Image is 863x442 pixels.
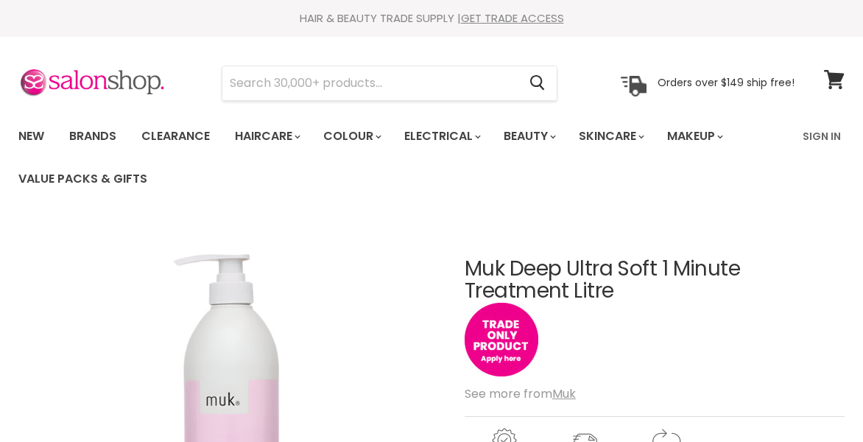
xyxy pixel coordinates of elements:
[465,303,538,376] img: tradeonly_small.jpg
[656,121,732,152] a: Makeup
[465,258,845,304] h1: Muk Deep Ultra Soft 1 Minute Treatment Litre
[568,121,653,152] a: Skincare
[224,121,309,152] a: Haircare
[7,121,55,152] a: New
[518,66,557,100] button: Search
[312,121,390,152] a: Colour
[552,385,576,402] a: Muk
[493,121,565,152] a: Beauty
[58,121,127,152] a: Brands
[658,76,795,89] p: Orders over $149 ship free!
[461,10,564,26] a: GET TRADE ACCESS
[465,385,576,402] span: See more from
[794,121,850,152] a: Sign In
[222,66,557,101] form: Product
[7,115,794,200] ul: Main menu
[130,121,221,152] a: Clearance
[222,66,518,100] input: Search
[393,121,490,152] a: Electrical
[7,164,158,194] a: Value Packs & Gifts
